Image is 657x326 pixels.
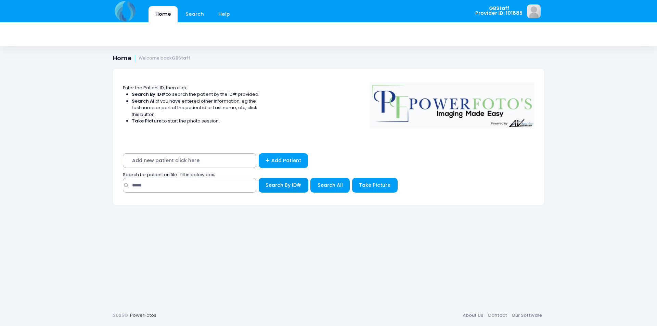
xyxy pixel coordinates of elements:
strong: Take Picture: [132,118,163,124]
img: Logo [366,78,538,128]
button: Search By ID# [259,178,308,193]
a: Help [212,6,237,22]
a: Our Software [509,309,544,322]
span: 2025© [113,312,128,318]
span: Search By ID# [266,182,301,188]
li: to search the patient by the ID# provided. [132,91,260,98]
a: About Us [460,309,485,322]
img: image [527,4,541,18]
a: PowerFotos [130,312,156,318]
span: GBStaff Provider ID: 101885 [475,6,523,16]
a: Home [149,6,178,22]
button: Search All [310,178,350,193]
span: Search All [318,182,343,188]
a: Contact [485,309,509,322]
li: If you have entered other information, eg the Last name or part of the patient id or Last name, e... [132,98,260,118]
a: Add Patient [259,153,308,168]
button: Take Picture [352,178,398,193]
a: Search [179,6,210,22]
small: Welcome back [139,56,190,61]
strong: Search All: [132,98,157,104]
span: Search for patient on file : fill in below box; [123,171,215,178]
h1: Home [113,55,190,62]
span: Take Picture [359,182,390,188]
strong: GBStaff [172,55,190,61]
span: Add new patient click here [123,153,256,168]
span: Enter the Patient ID, then click [123,84,187,91]
strong: Search By ID#: [132,91,167,97]
li: to start the photo session. [132,118,260,125]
